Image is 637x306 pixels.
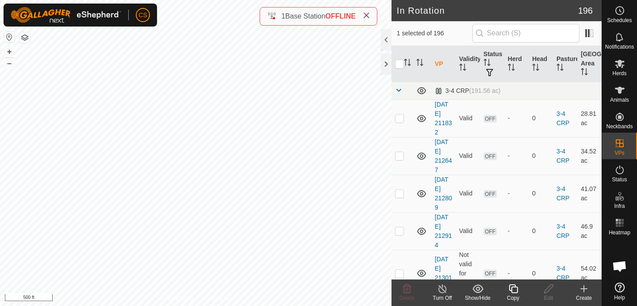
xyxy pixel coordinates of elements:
td: 28.81 ac [577,99,602,137]
a: 3-4 CRP [556,185,570,202]
span: Neckbands [606,124,633,129]
th: Head [529,46,553,82]
span: Schedules [607,18,632,23]
div: 3-4 CRP [435,87,501,95]
th: VP [431,46,456,82]
div: - [508,269,525,278]
td: Valid [456,175,480,212]
a: [DATE] 212914 [435,214,452,249]
p-sorticon: Activate to sort [404,60,411,67]
div: Create [566,294,602,302]
th: [GEOGRAPHIC_DATA] Area [577,46,602,82]
div: - [508,226,525,236]
a: Help [602,279,637,304]
th: Validity [456,46,480,82]
p-sorticon: Activate to sort [459,65,466,72]
div: Edit [531,294,566,302]
img: Gallagher Logo [11,7,121,23]
span: 1 [281,12,285,20]
td: 34.52 ac [577,137,602,175]
div: Copy [495,294,531,302]
span: Heatmap [609,230,630,235]
span: 196 [578,4,593,17]
button: + [4,46,15,57]
p-sorticon: Activate to sort [581,69,588,76]
span: Delete [399,295,415,301]
span: OFFLINE [326,12,356,20]
span: (191.56 ac) [469,87,501,94]
td: Not valid for Activations [456,250,480,297]
span: Help [614,295,625,300]
span: Animals [610,97,629,103]
span: Infra [614,203,625,209]
button: – [4,58,15,69]
p-sorticon: Activate to sort [532,65,539,72]
th: Status [480,46,504,82]
td: 0 [529,250,553,297]
td: Valid [456,212,480,250]
td: 0 [529,175,553,212]
span: OFF [484,115,497,122]
span: CS [138,11,147,20]
span: Status [612,177,627,182]
span: OFF [484,228,497,235]
a: [DATE] 211832 [435,101,452,136]
div: - [508,151,525,161]
a: [DATE] 212647 [435,138,452,173]
div: - [508,189,525,198]
a: Privacy Policy [161,295,194,302]
a: 3-4 CRP [556,223,570,239]
span: VPs [614,150,624,156]
span: OFF [484,190,497,198]
td: 0 [529,137,553,175]
input: Search (S) [472,24,579,42]
a: Contact Us [204,295,230,302]
td: 41.07 ac [577,175,602,212]
td: 54.02 ac [577,250,602,297]
p-sorticon: Activate to sort [556,65,564,72]
div: Show/Hide [460,294,495,302]
td: 0 [529,212,553,250]
td: 46.9 ac [577,212,602,250]
a: 3-4 CRP [556,265,570,281]
th: Pasture [553,46,577,82]
div: Open chat [606,253,633,279]
a: [DATE] 213015 [435,256,452,291]
td: Valid [456,99,480,137]
a: 3-4 CRP [556,110,570,126]
div: - [508,114,525,123]
button: Reset Map [4,32,15,42]
p-sorticon: Activate to sort [484,60,491,67]
div: Turn Off [425,294,460,302]
button: Map Layers [19,32,30,43]
a: [DATE] 212809 [435,176,452,211]
td: 0 [529,99,553,137]
span: Base Station [285,12,326,20]
p-sorticon: Activate to sort [508,65,515,72]
p-sorticon: Activate to sort [416,60,423,67]
th: Herd [504,46,529,82]
span: Herds [612,71,626,76]
span: OFF [484,270,497,277]
h2: In Rotation [397,5,578,16]
span: 1 selected of 196 [397,29,472,38]
span: Notifications [605,44,634,50]
a: 3-4 CRP [556,148,570,164]
span: OFF [484,153,497,160]
td: Valid [456,137,480,175]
